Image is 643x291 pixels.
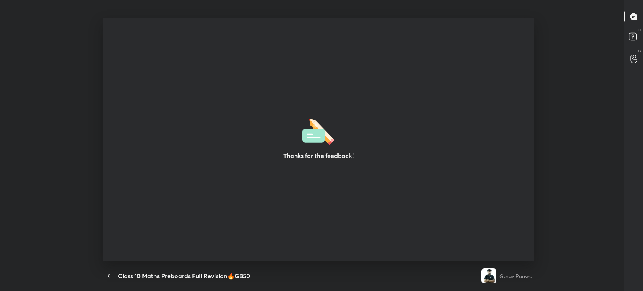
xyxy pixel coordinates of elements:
[118,271,250,280] div: Class 10 Maths Preboards Full Revision🔥GB50
[638,27,641,33] p: D
[283,151,354,160] h3: Thanks for the feedback!
[481,268,496,283] img: 3e477a94a14e43f8bd0b1333334fa1e6.jpg
[499,272,534,280] div: Gorav Panwar
[302,116,334,145] img: feedbackThanks.36dea665.svg
[638,48,641,54] p: G
[639,6,641,12] p: T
